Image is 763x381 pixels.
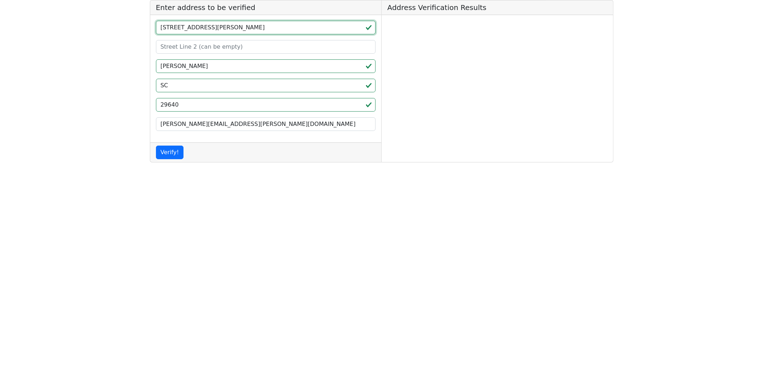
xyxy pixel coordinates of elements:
h5: Address Verification Results [382,0,613,15]
input: City [156,59,376,73]
input: 2-Letter State [156,79,376,92]
input: Street Line 2 (can be empty) [156,40,376,54]
h5: Enter address to be verified [150,0,382,15]
input: Your Email [156,117,376,131]
button: Verify! [156,146,184,159]
input: Street Line 1 [156,21,376,34]
input: ZIP code 5 or 5+4 [156,98,376,112]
